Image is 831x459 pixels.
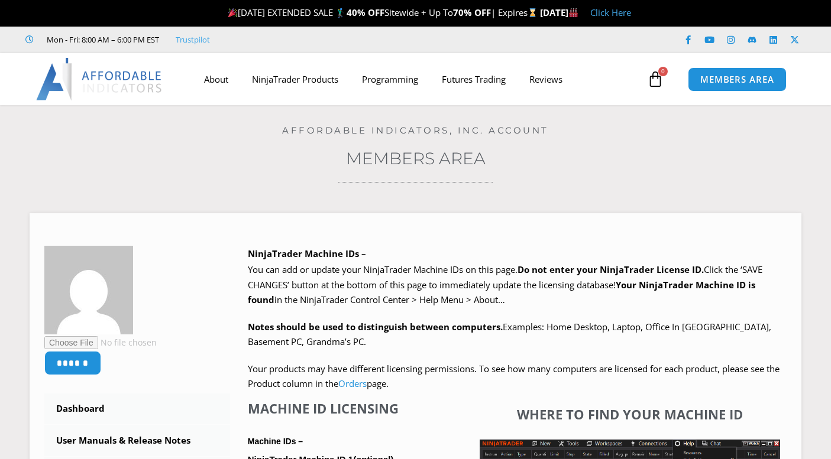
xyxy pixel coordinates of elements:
[629,62,681,96] a: 0
[350,66,430,93] a: Programming
[44,32,159,47] span: Mon - Fri: 8:00 AM – 6:00 PM EST
[248,437,303,446] strong: Machine IDs –
[347,6,384,18] strong: 40% OFF
[590,6,631,18] a: Click Here
[282,125,549,136] a: Affordable Indicators, Inc. Account
[228,8,237,17] img: 🎉
[346,148,486,168] a: Members Area
[192,66,644,93] nav: Menu
[528,8,537,17] img: ⌛
[44,246,133,334] img: f4d72bd01cf7793f85f946f3d851b24e7175e71a9816e50c6648561b8153fd6f
[240,66,350,93] a: NinjaTrader Products
[192,66,240,93] a: About
[658,67,668,76] span: 0
[176,32,210,47] a: Trustpilot
[248,248,366,259] b: NinjaTrader Machine IDs –
[248,401,465,416] h4: Machine ID Licensing
[480,406,780,422] h4: Where to find your Machine ID
[338,377,367,389] a: Orders
[248,321,771,348] span: Examples: Home Desktop, Laptop, Office In [GEOGRAPHIC_DATA], Basement PC, Grandma’s PC.
[248,363,780,390] span: Your products may have different licensing permissions. To see how many computers are licensed fo...
[518,66,574,93] a: Reviews
[248,321,503,333] strong: Notes should be used to distinguish between computers.
[430,66,518,93] a: Futures Trading
[688,67,787,92] a: MEMBERS AREA
[225,6,540,18] span: [DATE] EXTENDED SALE 🏌️‍♂️ Sitewide + Up To | Expires
[248,263,518,275] span: You can add or update your NinjaTrader Machine IDs on this page.
[518,263,704,275] b: Do not enter your NinjaTrader License ID.
[36,58,163,100] img: LogoAI | Affordable Indicators – NinjaTrader
[44,425,230,456] a: User Manuals & Release Notes
[44,393,230,424] a: Dashboard
[569,8,578,17] img: 🏭
[453,6,491,18] strong: 70% OFF
[700,75,774,84] span: MEMBERS AREA
[540,6,578,18] strong: [DATE]
[248,263,762,305] span: Click the ‘SAVE CHANGES’ button at the bottom of this page to immediately update the licensing da...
